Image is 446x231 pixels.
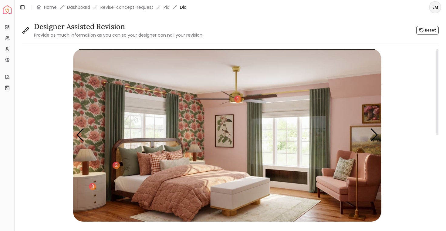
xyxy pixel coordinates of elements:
a: Spacejoy [3,5,12,14]
div: 3 [89,183,96,190]
a: Dashboard [67,4,90,10]
small: Provide as much information as you can so your designer can nail your revision [34,32,202,38]
div: Next slide [370,128,378,142]
img: Spacejoy Logo [3,5,12,14]
h3: Designer Assisted Revision [34,22,202,31]
span: EM [430,2,441,13]
a: Pid [164,4,170,10]
div: Carousel [73,49,381,222]
div: 2 [113,162,120,169]
a: Home [44,4,57,10]
a: Revise-concept-request [100,4,153,10]
img: 68cc7558fe2ef600135ca92e [73,49,381,222]
span: Did [180,4,187,10]
div: 3 / 5 [73,49,381,222]
div: 1 [234,96,242,103]
button: EM [429,1,441,13]
div: Previous slide [76,128,84,142]
nav: breadcrumb [37,4,187,10]
button: Reset [416,26,439,35]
